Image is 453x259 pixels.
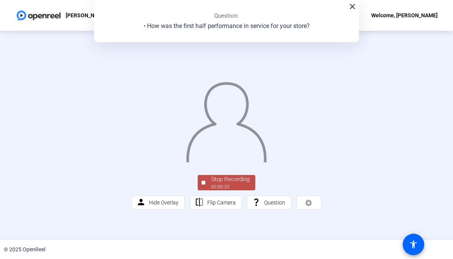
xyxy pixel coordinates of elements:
[136,198,146,207] mat-icon: person
[409,240,418,249] mat-icon: accessibility
[132,196,185,210] button: Hide Overlay
[15,8,62,23] img: OpenReel logo
[149,200,179,206] span: Hide Overlay
[211,175,250,184] div: Stop Recording
[371,11,438,20] div: Welcome, [PERSON_NAME]
[251,198,261,207] mat-icon: question_mark
[185,77,267,162] img: overlay
[348,2,357,11] mat-icon: close
[198,175,255,191] button: Stop Recording00:00:32
[195,198,204,207] mat-icon: flip
[211,183,250,190] div: 00:00:32
[144,21,310,31] p: • How was the first half performance in service for your store?
[207,200,236,206] span: Flip Camera
[214,12,239,20] p: Question:
[4,246,45,254] div: © 2025 OpenReel
[66,11,131,20] p: [PERSON_NAME] Interview
[264,200,285,206] span: Question
[190,196,242,210] button: Flip Camera
[247,196,291,210] button: Question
